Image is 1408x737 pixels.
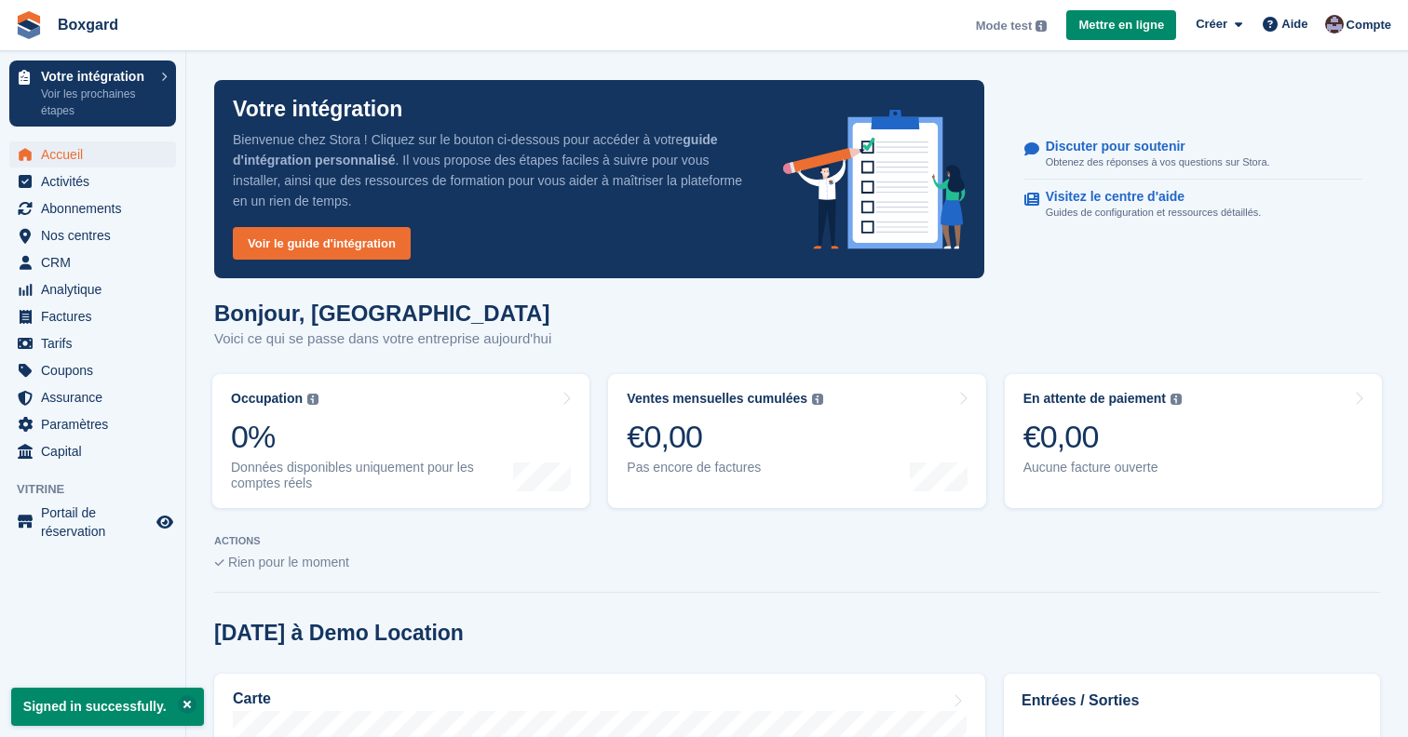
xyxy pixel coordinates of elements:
[1022,690,1362,712] h2: Entrées / Sorties
[9,249,176,275] a: menu
[812,394,823,405] img: icon-info-grey-7440780725fd019a000dd9b08b2336e03edf1995a4989e88bcd33f0948082b44.svg
[233,227,411,260] a: Voir le guide d'intégration
[11,688,204,726] p: Signed in successfully.
[1046,189,1247,205] p: Visitez le centre d'aide
[41,249,153,275] span: CRM
[41,384,153,410] span: Assurance
[1078,16,1164,34] span: Mettre en ligne
[41,195,153,221] span: Abonnements
[1281,15,1307,33] span: Aide
[17,480,185,499] span: Vitrine
[9,357,176,383] a: menu
[9,222,176,248] a: menu
[41,276,153,302] span: Analytique
[627,391,807,407] div: Ventes mensuelles cumulées
[1066,10,1176,41] a: Mettre en ligne
[41,141,153,167] span: Accueil
[1036,20,1047,32] img: icon-info-grey-7440780725fd019a000dd9b08b2336e03edf1995a4989e88bcd33f0948082b44.svg
[1024,180,1362,230] a: Visitez le centre d'aide Guides de configuration et ressources détaillés.
[228,555,349,569] span: Rien pour le moment
[9,168,176,194] a: menu
[9,276,176,302] a: menu
[41,70,152,83] p: Votre intégration
[1347,16,1391,34] span: Compte
[233,129,753,211] p: Bienvenue chez Stora ! Cliquez sur le bouton ci-dessous pour accéder à votre . Il vous propose de...
[231,460,513,491] div: Données disponibles uniquement pour les comptes réels
[627,460,823,476] div: Pas encore de factures
[9,503,176,541] a: menu
[1023,418,1182,456] div: €0,00
[1171,394,1182,405] img: icon-info-grey-7440780725fd019a000dd9b08b2336e03edf1995a4989e88bcd33f0948082b44.svg
[41,86,152,119] p: Voir les prochaines étapes
[9,384,176,410] a: menu
[9,330,176,356] a: menu
[9,60,176,127] a: Votre intégration Voir les prochaines étapes
[41,168,153,194] span: Activités
[1325,15,1344,33] img: Alban Mackay
[1023,391,1166,407] div: En attente de paiement
[9,195,176,221] a: menu
[233,132,718,167] strong: guide d'intégration personnalisé
[233,99,402,120] p: Votre intégration
[41,330,153,356] span: Tarifs
[608,374,985,508] a: Ventes mensuelles cumulées €0,00 Pas encore de factures
[214,559,224,567] img: blank_slate_check_icon-ba018cac091ee9be17c0a81a6c232d5eb81de652e7a59be601be346b1b6ddf79.svg
[1005,374,1382,508] a: En attente de paiement €0,00 Aucune facture ouverte
[1023,460,1182,476] div: Aucune facture ouverte
[214,328,551,350] p: Voici ce qui se passe dans votre entreprise aujourd'hui
[154,511,176,533] a: Boutique d'aperçu
[50,9,126,40] a: Boxgard
[783,110,966,249] img: onboarding-info-6c161a55d2c0e0a8cae90662b2fe09162a5109e8cc188191df67fb4f79e88e88.svg
[231,391,303,407] div: Occupation
[214,621,464,646] h2: [DATE] à Demo Location
[1046,154,1270,170] p: Obtenez des réponses à vos questions sur Stora.
[627,418,823,456] div: €0,00
[1046,205,1262,221] p: Guides de configuration et ressources détaillés.
[214,535,1380,547] p: ACTIONS
[231,418,513,456] div: 0%
[41,411,153,437] span: Paramètres
[41,357,153,383] span: Coupons
[41,222,153,248] span: Nos centres
[41,438,153,464] span: Capital
[976,17,1033,35] span: Mode test
[9,303,176,329] a: menu
[1046,139,1255,154] p: Discuter pour soutenir
[9,141,176,167] a: menu
[41,503,153,541] span: Portail de réservation
[1024,129,1362,181] a: Discuter pour soutenir Obtenez des réponses à vos questions sur Stora.
[41,303,153,329] span: Factures
[307,394,318,405] img: icon-info-grey-7440780725fd019a000dd9b08b2336e03edf1995a4989e88bcd33f0948082b44.svg
[233,690,271,707] h2: Carte
[1196,15,1227,33] span: Créer
[212,374,589,508] a: Occupation 0% Données disponibles uniquement pour les comptes réels
[15,11,43,39] img: stora-icon-8386f47178a22dfd0bd8f6a31ec36ba5ce8667c1dd55bd0f319d3a0aa187defe.svg
[9,411,176,437] a: menu
[9,438,176,464] a: menu
[214,301,551,326] h1: Bonjour, [GEOGRAPHIC_DATA]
